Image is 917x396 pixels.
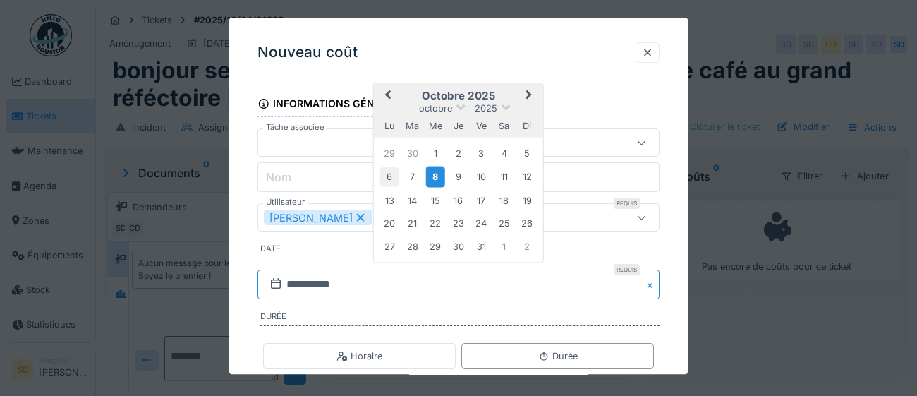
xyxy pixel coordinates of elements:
[260,311,660,327] label: Durée
[403,191,422,210] div: Choose mardi 14 octobre 2025
[518,191,537,210] div: Choose dimanche 19 octobre 2025
[426,167,445,187] div: Choose mercredi 8 octobre 2025
[380,144,399,163] div: Choose lundi 29 septembre 2025
[518,116,537,136] div: dimanche
[257,94,413,118] div: Informations générales
[494,237,514,256] div: Choose samedi 1 novembre 2025
[403,237,422,256] div: Choose mardi 28 octobre 2025
[260,244,660,259] label: Date
[380,191,399,210] div: Choose lundi 13 octobre 2025
[494,214,514,233] div: Choose samedi 25 octobre 2025
[472,191,491,210] div: Choose vendredi 17 octobre 2025
[426,116,445,136] div: mercredi
[614,198,640,210] div: Requis
[380,214,399,233] div: Choose lundi 20 octobre 2025
[644,270,660,300] button: Close
[449,191,468,210] div: Choose jeudi 16 octobre 2025
[257,44,358,61] h3: Nouveau coût
[449,144,468,163] div: Choose jeudi 2 octobre 2025
[403,144,422,163] div: Choose mardi 30 septembre 2025
[475,103,497,114] span: 2025
[264,210,372,226] div: [PERSON_NAME]
[518,214,537,233] div: Choose dimanche 26 octobre 2025
[472,237,491,256] div: Choose vendredi 31 octobre 2025
[380,116,399,136] div: lundi
[375,85,398,108] button: Previous Month
[494,191,514,210] div: Choose samedi 18 octobre 2025
[518,167,537,186] div: Choose dimanche 12 octobre 2025
[263,197,308,209] label: Utilisateur
[494,167,514,186] div: Choose samedi 11 octobre 2025
[518,237,537,256] div: Choose dimanche 2 novembre 2025
[472,167,491,186] div: Choose vendredi 10 octobre 2025
[472,144,491,163] div: Choose vendredi 3 octobre 2025
[263,122,327,134] label: Tâche associée
[380,237,399,256] div: Choose lundi 27 octobre 2025
[449,214,468,233] div: Choose jeudi 23 octobre 2025
[518,144,537,163] div: Choose dimanche 5 octobre 2025
[378,142,538,258] div: Month octobre, 2025
[449,167,468,186] div: Choose jeudi 9 octobre 2025
[419,103,452,114] span: octobre
[380,167,399,186] div: Choose lundi 6 octobre 2025
[538,349,578,363] div: Durée
[426,191,445,210] div: Choose mercredi 15 octobre 2025
[374,90,543,102] h2: octobre 2025
[403,167,422,186] div: Choose mardi 7 octobre 2025
[472,116,491,136] div: vendredi
[263,169,294,186] label: Nom
[449,237,468,256] div: Choose jeudi 30 octobre 2025
[494,144,514,163] div: Choose samedi 4 octobre 2025
[426,237,445,256] div: Choose mercredi 29 octobre 2025
[403,116,422,136] div: mardi
[449,116,468,136] div: jeudi
[426,214,445,233] div: Choose mercredi 22 octobre 2025
[494,116,514,136] div: samedi
[336,349,382,363] div: Horaire
[614,265,640,276] div: Requis
[426,144,445,163] div: Choose mercredi 1 octobre 2025
[519,85,542,108] button: Next Month
[403,214,422,233] div: Choose mardi 21 octobre 2025
[472,214,491,233] div: Choose vendredi 24 octobre 2025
